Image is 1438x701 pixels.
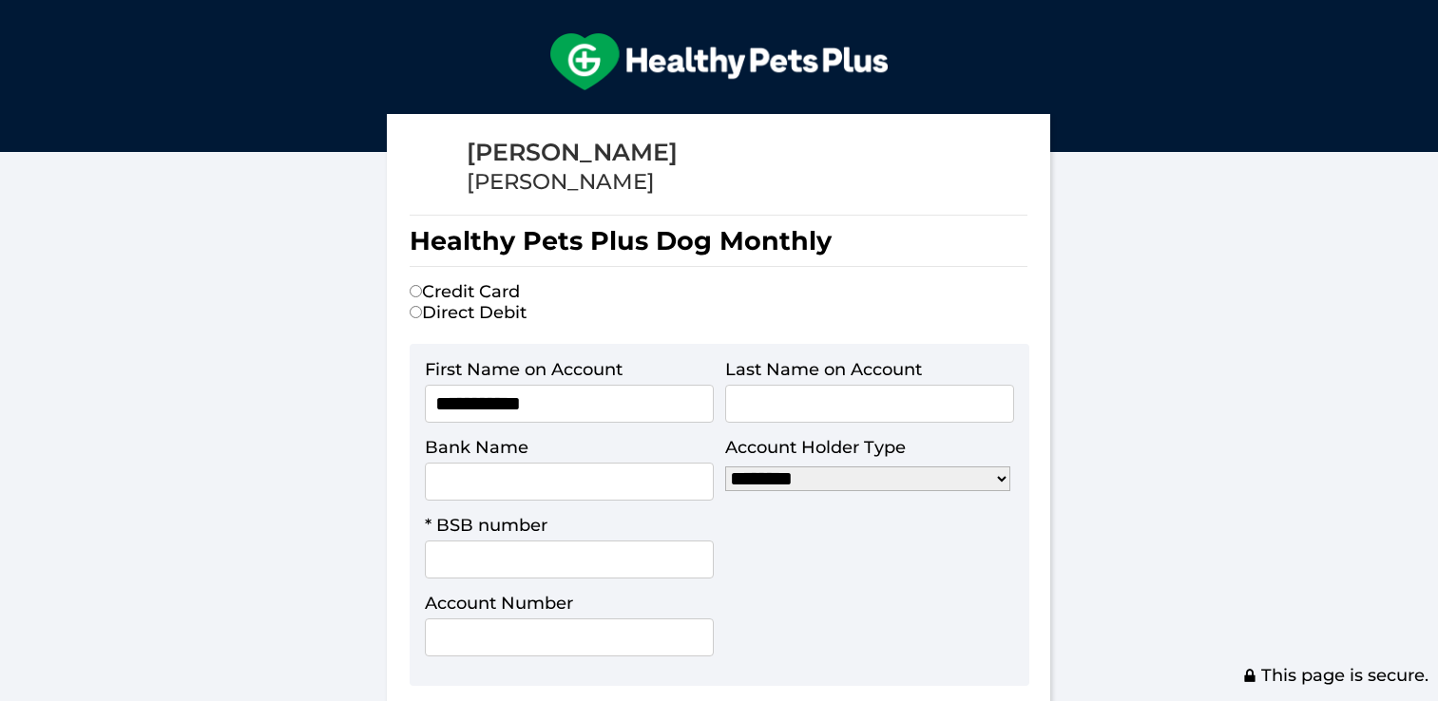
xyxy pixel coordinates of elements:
[410,306,422,318] input: Direct Debit
[467,168,678,196] div: [PERSON_NAME]
[425,437,528,458] label: Bank Name
[1242,665,1428,686] span: This page is secure.
[725,437,906,458] label: Account Holder Type
[425,359,623,380] label: First Name on Account
[425,593,573,614] label: Account Number
[410,302,527,323] label: Direct Debit
[725,359,922,380] label: Last Name on Account
[410,285,422,297] input: Credit Card
[467,137,678,168] div: [PERSON_NAME]
[410,215,1027,267] h1: Healthy Pets Plus Dog Monthly
[425,515,547,536] label: * BSB number
[410,281,520,302] label: Credit Card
